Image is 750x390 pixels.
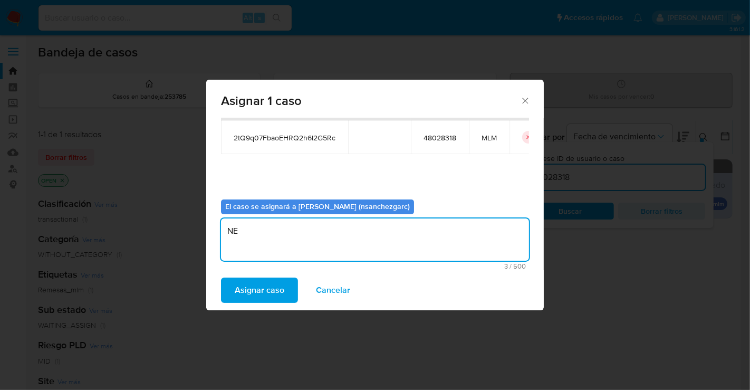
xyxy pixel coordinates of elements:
span: Cancelar [316,279,350,302]
span: MLM [482,133,497,142]
button: Asignar caso [221,278,298,303]
span: Asignar 1 caso [221,94,520,107]
span: 2tQ9q07FbaoEHRQ2h6l2G5Rc [234,133,335,142]
span: Asignar caso [235,279,284,302]
div: assign-modal [206,80,544,310]
span: 48028318 [424,133,456,142]
button: Cerrar ventana [520,96,530,105]
textarea: NES [221,218,529,261]
span: Máximo 500 caracteres [224,263,526,270]
button: icon-button [522,131,535,144]
button: Cancelar [302,278,364,303]
b: El caso se asignará a [PERSON_NAME] (nsanchezgarc) [225,201,410,212]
